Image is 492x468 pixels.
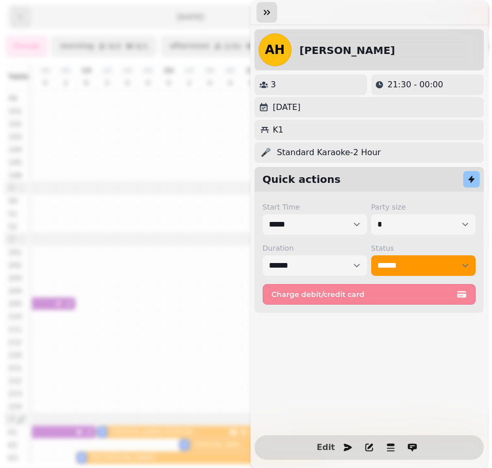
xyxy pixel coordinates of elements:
label: Status [371,243,476,253]
h2: [PERSON_NAME] [300,43,395,58]
label: Start Time [263,202,367,212]
p: 21:30 - 00:00 [388,79,443,91]
p: K1 [273,124,284,136]
label: Party size [371,202,476,212]
p: [DATE] [273,101,301,114]
button: Edit [316,437,336,458]
h2: Quick actions [263,172,341,186]
label: Duration [263,243,367,253]
button: Charge debit/credit card [263,284,476,305]
p: 3 [271,79,276,91]
span: Charge debit/credit card [271,291,455,298]
span: Edit [320,443,332,452]
p: Standard Karaoke-2 Hour [277,146,381,159]
span: AH [265,44,285,56]
p: 🎤 [261,146,271,159]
